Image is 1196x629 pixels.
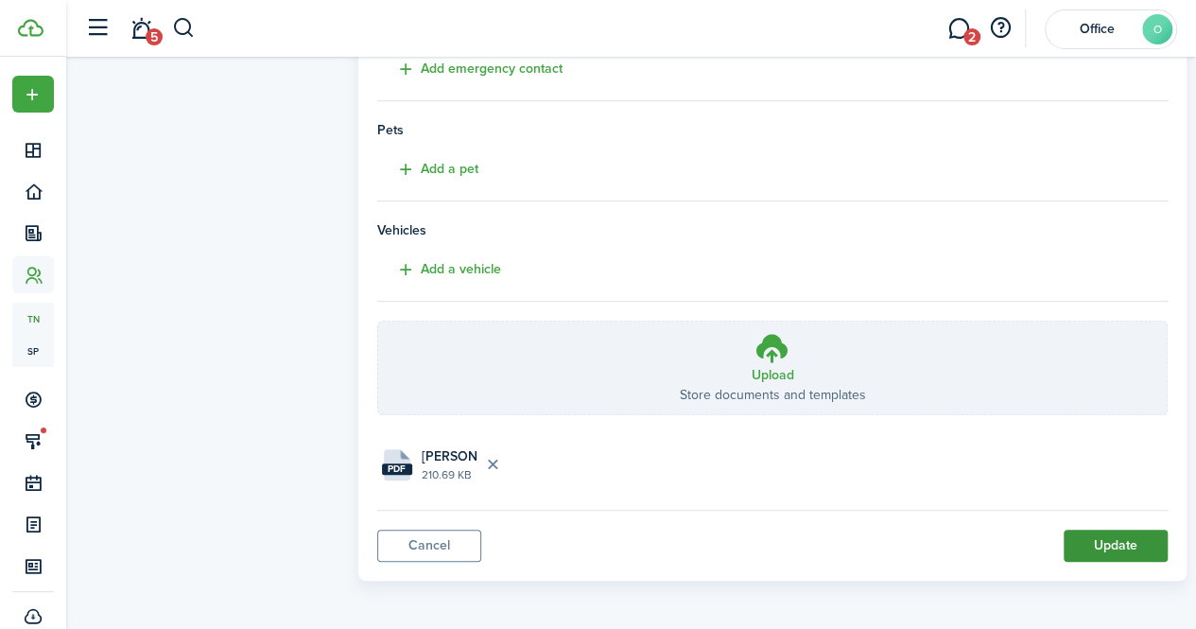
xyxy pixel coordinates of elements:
h4: Pets [377,120,1168,140]
button: Open menu [12,76,54,113]
a: Messaging [941,5,977,53]
span: Office [1059,23,1135,36]
button: Update [1064,530,1168,562]
button: Open resource center [984,12,1016,44]
a: Cancel [377,530,481,562]
file-extension: pdf [382,463,412,475]
img: TenantCloud [18,19,43,37]
span: [PERSON_NAME].pdf [422,446,477,466]
file-size: 210.69 KB [422,466,477,483]
button: Add a vehicle [377,259,501,281]
button: Search [172,12,196,44]
h4: Vehicles [377,220,1168,240]
p: Store documents and templates [679,385,865,405]
file-icon: File [382,449,412,480]
a: Notifications [123,5,159,53]
span: 2 [963,28,980,45]
h3: Upload [751,365,793,385]
span: 5 [146,28,163,45]
button: Add a pet [377,159,478,181]
button: Open sidebar [79,10,115,46]
button: Delete file [477,449,510,481]
avatar-text: O [1142,14,1172,44]
a: tn [12,303,54,335]
a: sp [12,335,54,367]
button: Add emergency contact [377,59,563,80]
